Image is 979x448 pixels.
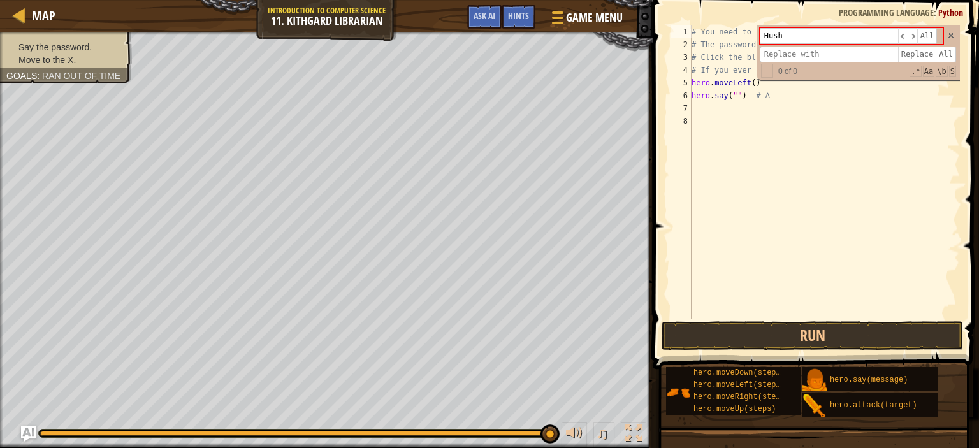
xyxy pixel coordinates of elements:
[693,380,785,389] span: hero.moveLeft(steps)
[671,115,692,127] div: 8
[923,66,934,77] span: CaseSensitive Search
[18,55,76,65] span: Move to the X.
[562,422,587,448] button: Adjust volume
[32,7,55,24] span: Map
[666,380,690,405] img: portrait.png
[671,102,692,115] div: 7
[773,65,802,78] span: 0 of 0
[761,64,773,78] span: Toggle Replace mode
[662,321,963,350] button: Run
[671,76,692,89] div: 5
[693,393,790,401] span: hero.moveRight(steps)
[467,5,502,29] button: Ask AI
[596,424,609,443] span: ♫
[21,426,36,442] button: Ask AI
[760,28,898,44] input: Search for
[839,6,934,18] span: Programming language
[671,38,692,51] div: 2
[802,394,827,418] img: portrait.png
[936,66,947,77] span: Whole Word Search
[6,71,37,81] span: Goals
[760,47,898,62] input: Replace with
[802,368,827,393] img: portrait.png
[830,401,917,410] span: hero.attack(target)
[593,422,615,448] button: ♫
[6,41,122,54] li: Say the password.
[42,71,120,81] span: Ran out of time
[693,368,785,377] span: hero.moveDown(steps)
[898,47,936,62] span: Replace
[898,28,908,44] span: ​
[671,64,692,76] div: 4
[566,10,623,26] span: Game Menu
[938,6,963,18] span: Python
[542,5,630,35] button: Game Menu
[934,6,938,18] span: :
[474,10,495,22] span: Ask AI
[671,89,692,102] div: 6
[936,47,956,62] span: All
[671,51,692,64] div: 3
[671,25,692,38] div: 1
[6,54,122,66] li: Move to the X.
[621,422,646,448] button: Toggle fullscreen
[37,71,42,81] span: :
[917,28,938,44] span: Alt-Enter
[949,66,956,77] span: Search In Selection
[908,28,917,44] span: ​
[508,10,529,22] span: Hints
[910,66,921,77] span: RegExp Search
[693,405,776,414] span: hero.moveUp(steps)
[830,375,908,384] span: hero.say(message)
[25,7,55,24] a: Map
[18,42,92,52] span: Say the password.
